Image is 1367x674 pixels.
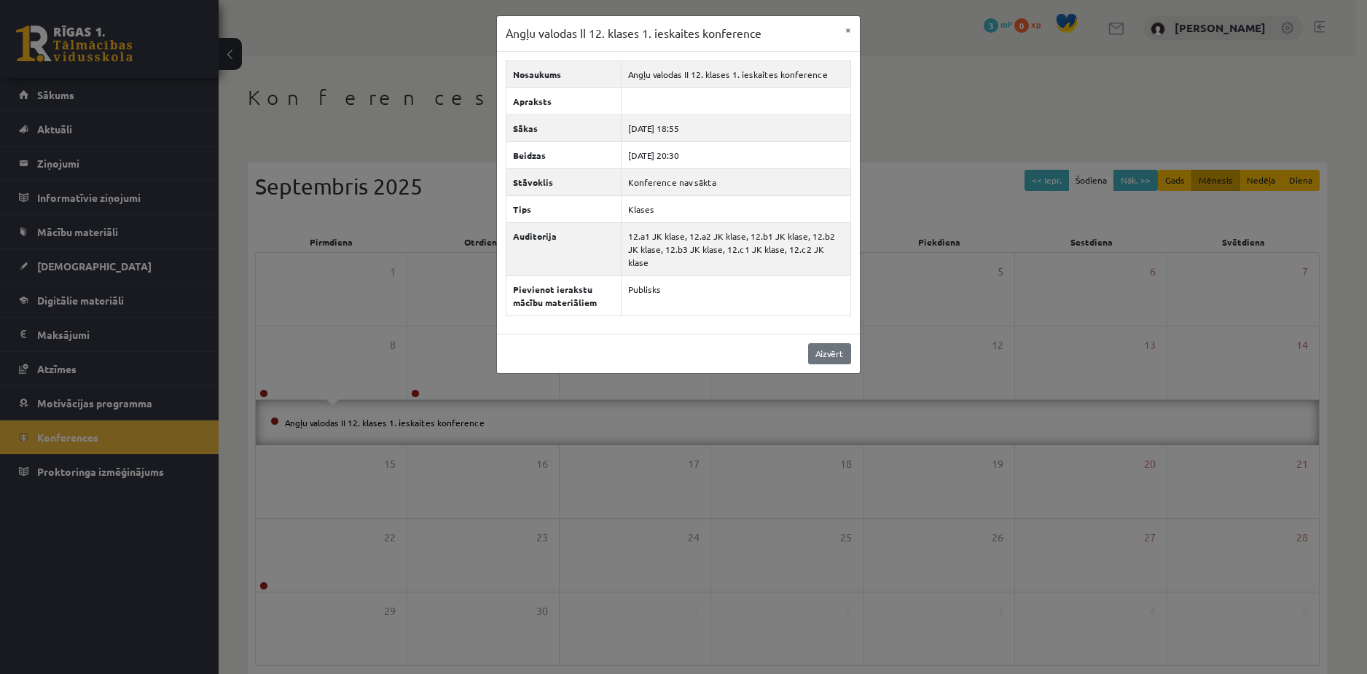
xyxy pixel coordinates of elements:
td: 12.a1 JK klase, 12.a2 JK klase, 12.b1 JK klase, 12.b2 JK klase, 12.b3 JK klase, 12.c1 JK klase, 1... [622,222,850,275]
th: Sākas [506,114,622,141]
td: Konference nav sākta [622,168,850,195]
a: Aizvērt [808,343,851,364]
th: Nosaukums [506,60,622,87]
td: Publisks [622,275,850,316]
td: Klases [622,195,850,222]
th: Tips [506,195,622,222]
button: × [837,16,860,44]
th: Beidzas [506,141,622,168]
td: [DATE] 18:55 [622,114,850,141]
th: Pievienot ierakstu mācību materiāliem [506,275,622,316]
h3: Angļu valodas II 12. klases 1. ieskaites konference [506,25,761,42]
td: [DATE] 20:30 [622,141,850,168]
td: Angļu valodas II 12. klases 1. ieskaites konference [622,60,850,87]
th: Stāvoklis [506,168,622,195]
th: Apraksts [506,87,622,114]
th: Auditorija [506,222,622,275]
